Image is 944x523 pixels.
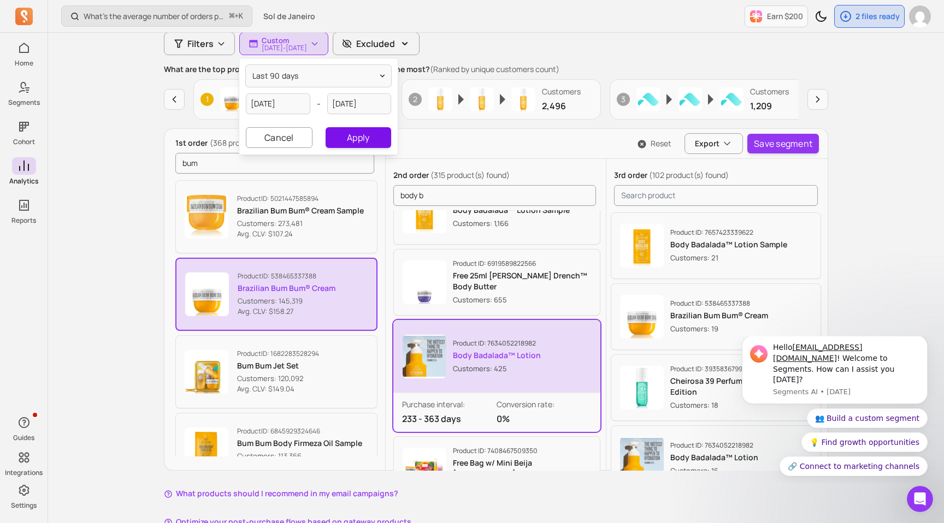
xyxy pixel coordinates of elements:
[907,486,933,512] iframe: Intercom live chat
[229,10,243,22] span: +
[670,441,758,450] p: Product ID: 7634052218982
[670,323,768,334] p: Customers: 19
[185,427,228,471] img: Product image
[497,412,592,425] p: 0%
[237,360,319,371] p: Bum Bum Jet Set
[670,376,812,397] p: Cheirosa 39 Perfume Mist | Limited Edition
[670,252,787,263] p: Customers: 21
[810,5,832,27] button: Toggle dark mode
[237,349,319,358] p: Product ID: 1682283528294
[909,5,931,27] img: avatar
[670,400,812,411] p: Customers: 18
[48,7,137,26] a: [EMAIL_ADDRESS][DOMAIN_NAME]
[542,86,581,97] p: Customers
[678,87,702,111] img: Product image
[620,224,664,268] img: Product image
[428,87,452,111] img: Product image
[750,86,789,97] p: Customers
[175,138,285,148] p: 1st order
[187,37,214,50] span: Filters
[695,138,719,149] span: Export
[403,189,446,233] img: Product image
[393,170,597,181] p: 2nd order
[617,93,630,106] span: 3
[164,32,235,55] button: Filters
[237,194,364,203] p: Product ID: 5021447585894
[237,384,319,395] p: Avg. CLV: $149.04
[614,185,818,206] input: search product
[200,93,214,106] span: 1
[620,437,664,480] img: Product image
[164,488,398,499] button: What products should I recommend in my email campaigns?
[246,65,391,87] button: last 90 days
[81,72,203,92] button: Quick reply: 👥 Build a custom segment
[430,170,510,180] span: (315 product(s) found)
[193,79,393,120] button: 1Product imageProduct imageProduct imageCustomers2,763
[210,138,285,148] span: (368 products found)
[610,79,809,120] button: 3Product imageProduct imageProduct imageCustomers1,209
[747,134,819,153] button: Save segment
[393,436,601,503] button: Product imageProduct ID: 7408467509350Free Bag w/ Mini Beija [PERSON_NAME]™ Cream & [PERSON_NAME]...
[719,87,744,111] img: Product image
[13,138,35,146] p: Cohort
[175,335,377,408] button: ProductID: 1682283528294Bum Bum Jet SetCustomers: 120,092Avg. CLV: $149.04
[220,87,244,111] img: Product image
[453,218,570,229] p: Customers: 1,166
[402,399,497,410] p: Purchase interval:
[614,170,818,181] p: 3rd order
[238,306,335,317] p: Avg. CLV: $158.27
[649,170,729,180] span: (102 product(s) found)
[12,412,36,444] button: Guides
[611,354,821,421] button: Product imageProduct ID: 3935836799078Cheirosa 39 Perfume Mist | Limited EditionCustomers: 18
[237,451,362,462] p: Customers: 113,366
[453,363,541,374] p: Customers: 425
[403,335,446,378] img: Product image
[164,64,828,75] p: What are the top product sequences new customer purchase the most?
[237,205,364,216] p: Brazilian Bum Bum® Cream Sample
[239,12,243,21] kbd: K
[685,133,743,154] button: Export
[237,229,364,240] p: Avg. CLV: $107.24
[48,6,194,49] div: Message content
[185,350,228,394] img: Product image
[239,32,328,55] button: Custom[DATE]-[DATE]
[84,11,225,22] p: What’s the average number of orders per customer?
[175,413,377,486] button: ProductID: 6845929324646Bum Bum Body Firmeza Oil SampleCustomers: 113,366Avg. CLV: $135.41
[403,448,446,491] img: Product image
[9,177,38,186] p: Analytics
[13,433,34,442] p: Guides
[356,37,395,50] p: Excluded
[409,93,422,106] span: 2
[453,447,592,455] p: Product ID: 7408467509350
[611,212,821,279] button: Product imageProduct ID: 7657423339622Body Badalada™ Lotion SampleCustomers: 21
[511,87,535,111] img: Product image
[262,45,307,51] p: [DATE] - [DATE]
[453,339,541,348] p: Product ID: 7634052218982
[750,99,789,112] p: 1,209
[611,283,821,350] button: Product imageProduct ID: 538465337388Brazilian Bum Bum® CreamCustomers: 19
[54,120,202,140] button: Quick reply: 🔗 Connect to marketing channels
[15,59,33,68] p: Home
[317,97,321,110] span: -
[175,180,377,253] button: ProductID: 5021447585894Brazilian Bum Bum® Cream SampleCustomers: 273,481Avg. CLV: $107.24
[185,272,229,316] img: Product image
[257,7,322,26] button: Sol de Janeiro
[470,87,494,111] img: Product image
[327,93,392,114] input: yyyy-mm-dd
[670,365,812,373] p: Product ID: 3935836799078
[393,185,597,206] input: search product
[252,70,299,81] span: last 90 days
[453,294,592,305] p: Customers: 655
[246,93,310,114] input: yyyy-mm-dd
[620,366,664,409] img: Product image
[834,5,905,28] button: 2 files ready
[430,64,559,74] span: (Ranked by unique customers count)
[48,6,194,49] div: Hello ! Welcome to Segments. How can I assist you [DATE]?
[636,87,660,111] img: Product image
[542,99,581,112] p: 2,496
[393,249,601,316] button: Product imageProduct ID: 6919589822566Free 25ml [PERSON_NAME] Drench™ Body ButterCustomers: 655
[393,320,601,393] button: Product imageProduct ID: 7634052218982Body Badalada™ LotionCustomers: 425
[629,138,680,149] button: Reset
[670,299,768,308] p: Product ID: 538465337388
[670,452,758,463] p: Body Badalada™ Lotion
